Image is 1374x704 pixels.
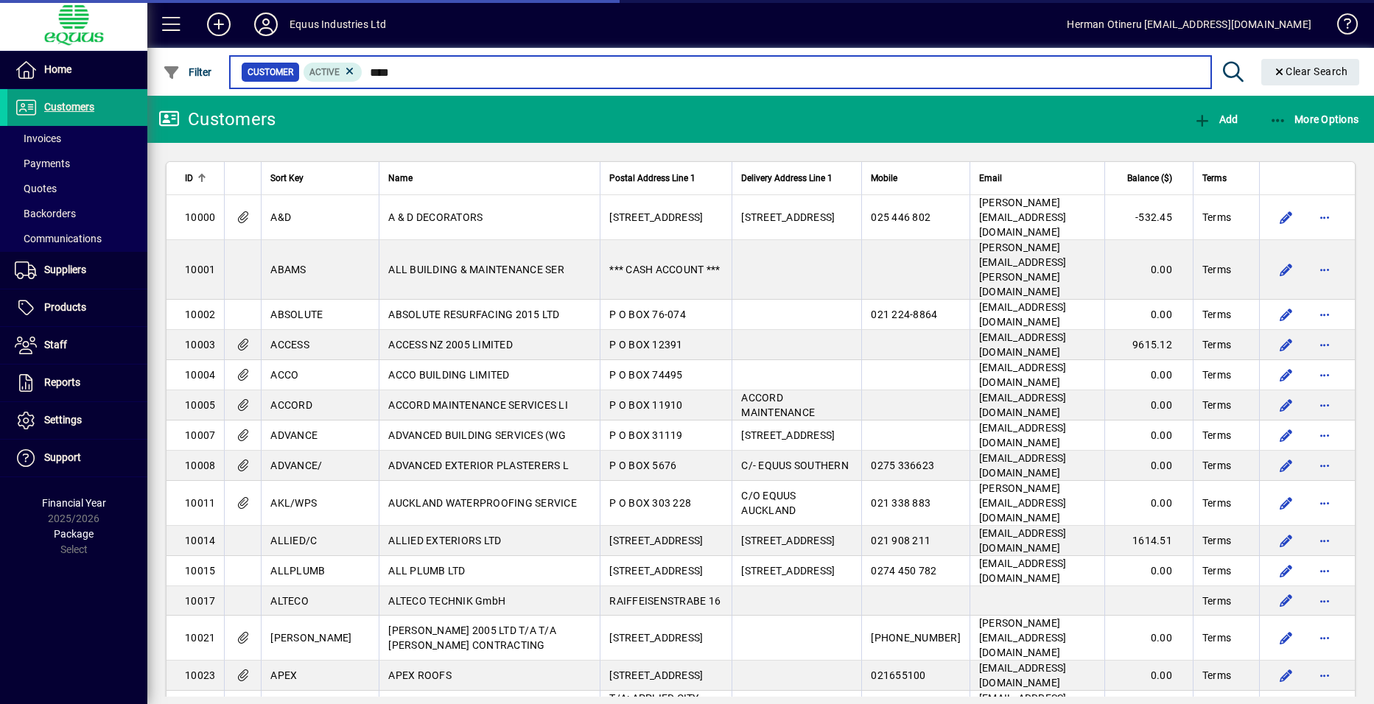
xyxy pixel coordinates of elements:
span: [PERSON_NAME][EMAIL_ADDRESS][DOMAIN_NAME] [979,197,1067,238]
td: 9615.12 [1104,330,1193,360]
a: Quotes [7,176,147,201]
span: Balance ($) [1127,170,1172,186]
span: [STREET_ADDRESS] [741,429,835,441]
span: ACCORD [270,399,312,411]
span: ALL BUILDING & MAINTENANCE SER [388,264,564,275]
span: [PERSON_NAME] [270,632,351,644]
mat-chip: Activation Status: Active [304,63,362,82]
span: ACCO BUILDING LIMITED [388,369,509,381]
button: Edit [1275,454,1298,477]
span: Terms [1202,630,1231,645]
a: Invoices [7,126,147,151]
span: ABSOLUTE [270,309,323,320]
span: ABSOLUTE RESURFACING 2015 LTD [388,309,559,320]
span: [STREET_ADDRESS] [609,669,703,681]
span: 10023 [185,669,215,681]
button: More options [1313,663,1336,687]
span: [EMAIL_ADDRESS][DOMAIN_NAME] [979,331,1067,358]
span: 10004 [185,369,215,381]
td: 0.00 [1104,390,1193,420]
span: Postal Address Line 1 [609,170,695,186]
button: Filter [159,59,216,85]
a: Support [7,440,147,476]
span: [EMAIL_ADDRESS][DOMAIN_NAME] [979,392,1067,418]
span: [EMAIL_ADDRESS][DOMAIN_NAME] [979,662,1067,689]
span: Financial Year [42,497,106,509]
span: [STREET_ADDRESS] [741,211,835,223]
span: AUCKLAND WATERPROOFING SERVICE [388,497,577,509]
button: More options [1313,589,1336,613]
span: 10014 [185,535,215,546]
span: ACCESS NZ 2005 LIMITED [388,339,513,351]
span: [STREET_ADDRESS] [609,535,703,546]
a: Suppliers [7,252,147,289]
span: 10003 [185,339,215,351]
span: Reports [44,376,80,388]
button: More options [1313,205,1336,229]
a: Reports [7,365,147,401]
td: 0.00 [1104,451,1193,481]
span: P O BOX 74495 [609,369,682,381]
div: Name [388,170,591,186]
button: Edit [1275,303,1298,326]
span: Terms [1202,533,1231,548]
span: [EMAIL_ADDRESS][DOMAIN_NAME] [979,527,1067,554]
span: Add [1194,113,1238,125]
span: 10015 [185,565,215,577]
span: Mobile [871,170,897,186]
button: More options [1313,491,1336,515]
span: Staff [44,339,67,351]
td: 0.00 [1104,616,1193,661]
span: 10021 [185,632,215,644]
span: P O BOX 5676 [609,460,676,471]
span: ALL PLUMB LTD [388,565,465,577]
button: Edit [1275,626,1298,650]
button: Profile [242,11,290,38]
button: More Options [1266,106,1363,133]
span: ALTECO [270,595,309,607]
td: 0.00 [1104,300,1193,330]
span: ADVANCED BUILDING SERVICES (WG [388,429,566,441]
span: 10007 [185,429,215,441]
a: Settings [7,402,147,439]
button: More options [1313,333,1336,356]
button: Clear [1261,59,1360,85]
span: ACCORD MAINTENANCE SERVICES LI [388,399,568,411]
span: Terms [1202,594,1231,608]
button: Edit [1275,559,1298,582]
span: P O BOX 31119 [609,429,682,441]
button: More options [1313,529,1336,552]
span: 021 908 211 [871,535,930,546]
span: [PERSON_NAME][EMAIL_ADDRESS][DOMAIN_NAME] [979,482,1067,524]
a: Products [7,289,147,326]
span: Delivery Address Line 1 [741,170,833,186]
span: [EMAIL_ADDRESS][DOMAIN_NAME] [979,362,1067,388]
div: Customers [158,108,276,131]
span: Invoices [15,133,61,144]
span: A&D [270,211,291,223]
span: Customer [248,65,293,80]
span: [EMAIL_ADDRESS][DOMAIN_NAME] [979,301,1067,328]
a: Communications [7,226,147,251]
span: Settings [44,414,82,426]
span: ADVANCE [270,429,318,441]
span: APEX [270,669,297,681]
span: ALLIED EXTERIORS LTD [388,535,501,546]
span: 0275 336623 [871,460,934,471]
span: 0274 450 782 [871,565,936,577]
span: P O BOX 12391 [609,339,682,351]
span: Home [44,63,71,75]
span: [STREET_ADDRESS] [741,565,835,577]
button: More options [1313,559,1336,582]
td: 0.00 [1104,360,1193,390]
span: Communications [15,233,102,244]
span: [STREET_ADDRESS] [609,211,703,223]
span: Terms [1202,668,1231,683]
span: [EMAIL_ADDRESS][DOMAIN_NAME] [979,422,1067,448]
span: 021655100 [871,669,925,681]
span: ID [185,170,193,186]
span: 10011 [185,497,215,509]
button: Edit [1275,363,1298,387]
span: [STREET_ADDRESS] [741,535,835,546]
button: Edit [1275,393,1298,417]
